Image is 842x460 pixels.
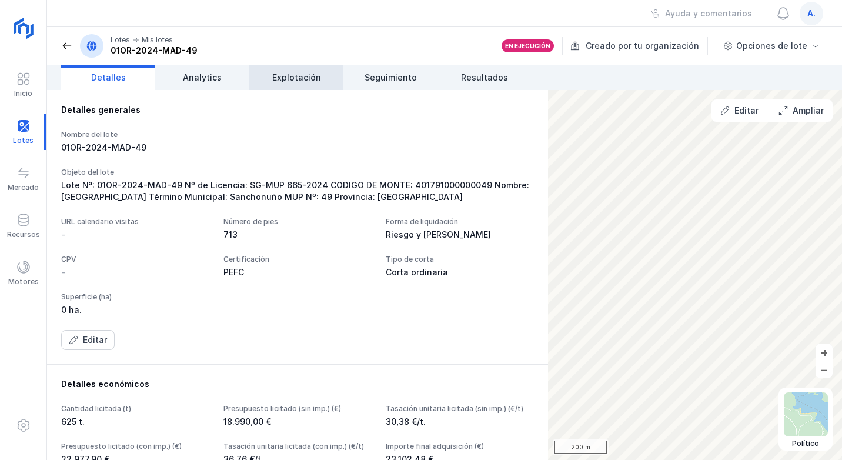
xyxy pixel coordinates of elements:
div: PEFC [223,266,372,278]
span: Analytics [183,72,222,84]
button: Editar [713,101,766,121]
div: Tasación unitaria licitada (sin imp.) (€/t) [386,404,534,414]
div: En ejecución [505,42,550,50]
div: Número de pies [223,217,372,226]
div: - [61,229,65,241]
div: Certificación [223,255,372,264]
div: Mercado [8,183,39,192]
div: Inicio [14,89,32,98]
a: Seguimiento [343,65,437,90]
span: Seguimiento [365,72,417,84]
div: Editar [734,105,759,116]
div: Creado por tu organización [570,37,710,55]
div: Forma de liquidación [386,217,534,226]
div: Lote Nª: 01OR-2024-MAD-49 Nº de Licencia: SG-MUP 665-2024 CODIGO DE MONTE: 401791000000049 Nombre... [61,179,534,203]
div: Superficie (ha) [61,292,209,302]
a: Resultados [437,65,532,90]
div: Objeto del lote [61,168,534,177]
div: Presupuesto licitado (con imp.) (€) [61,442,209,451]
div: Nombre del lote [61,130,209,139]
button: Ampliar [771,101,831,121]
div: Mis lotes [142,35,173,45]
a: Detalles [61,65,155,90]
div: 18.990,00 € [223,416,372,428]
div: Tipo de corta [386,255,534,264]
div: Opciones de lote [736,40,807,52]
img: logoRight.svg [9,14,38,43]
div: Motores [8,277,39,286]
a: Analytics [155,65,249,90]
a: Explotación [249,65,343,90]
div: - [61,266,65,278]
span: Detalles [91,72,126,84]
div: Ayuda y comentarios [665,8,752,19]
div: Corta ordinaria [386,266,534,278]
div: Riesgo y [PERSON_NAME] [386,229,534,241]
button: – [816,361,833,378]
div: URL calendario visitas [61,217,209,226]
div: 01OR-2024-MAD-49 [111,45,198,56]
div: Lotes [111,35,130,45]
div: Cantidad licitada (t) [61,404,209,414]
span: Explotación [272,72,321,84]
div: Político [784,439,828,448]
div: Tasación unitaria licitada (con imp.) (€/t) [223,442,372,451]
div: 01OR-2024-MAD-49 [61,142,209,154]
div: Ampliar [793,105,824,116]
button: Editar [61,330,115,350]
div: 0 ha. [61,304,209,316]
div: 713 [223,229,372,241]
div: Recursos [7,230,40,239]
div: Editar [83,334,107,346]
span: Resultados [461,72,508,84]
img: political.webp [784,392,828,436]
div: 625 t. [61,416,209,428]
button: + [816,344,833,361]
div: 30,38 €/t. [386,416,534,428]
div: Presupuesto licitado (sin imp.) (€) [223,404,372,414]
button: Ayuda y comentarios [643,4,760,24]
div: Importe final adquisición (€) [386,442,534,451]
div: Detalles generales [61,104,534,116]
span: a. [807,8,816,19]
div: Detalles económicos [61,378,534,390]
div: CPV [61,255,209,264]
